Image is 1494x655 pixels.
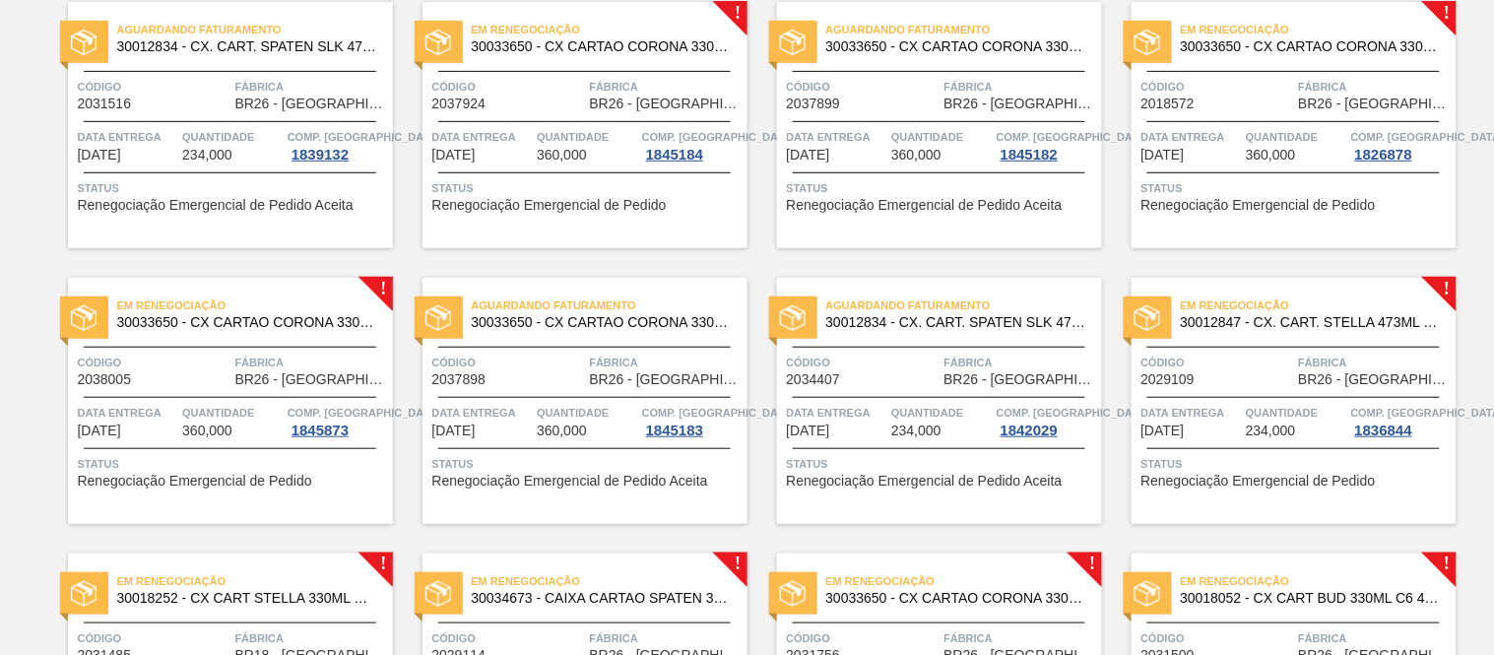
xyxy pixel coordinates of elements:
[182,403,283,423] span: Quantidade
[787,198,1063,213] span: Renegociação Emergencial de Pedido Aceita
[537,127,637,147] span: Quantidade
[425,305,451,331] img: status
[891,148,942,163] span: 360,000
[590,97,743,111] span: BR26 - Uberlândia
[1141,424,1185,438] span: 22/10/2025
[537,403,637,423] span: Quantidade
[432,403,533,423] span: Data Entrega
[826,571,1102,591] span: Em Renegociação
[826,591,1086,606] span: 30033650 - CX CARTAO CORONA 330 C6 NIV24
[78,424,121,438] span: 15/10/2025
[1135,30,1160,55] img: status
[78,127,178,147] span: Data Entrega
[590,372,743,387] span: BR26 - Uberlândia
[1141,372,1196,387] span: 2029109
[1246,403,1346,423] span: Quantidade
[642,147,707,163] div: 1845184
[1299,97,1452,111] span: BR26 - Uberlândia
[1246,127,1346,147] span: Quantidade
[78,474,312,489] span: Renegociação Emergencial de Pedido
[78,628,230,648] span: Código
[747,2,1102,248] a: statusAguardando Faturamento30033650 - CX CARTAO CORONA 330 C6 NIV24Código2037899FábricaBR26 - [G...
[78,77,230,97] span: Código
[891,403,992,423] span: Quantidade
[432,127,533,147] span: Data Entrega
[117,20,393,39] span: Aguardando Faturamento
[787,97,841,111] span: 2037899
[393,2,747,248] a: !statusEm Renegociação30033650 - CX CARTAO CORONA 330 C6 NIV24Código2037924FábricaBR26 - [GEOGRAP...
[117,39,377,54] span: 30012834 - CX. CART. SPATEN SLK 473ML C12 429
[432,353,585,372] span: Código
[1351,403,1452,438] a: Comp. [GEOGRAPHIC_DATA]1836844
[78,403,178,423] span: Data Entrega
[393,278,747,524] a: statusAguardando Faturamento30033650 - CX CARTAO CORONA 330 C6 NIV24Código2037898FábricaBR26 - [G...
[997,127,1149,147] span: Comp. Carga
[432,178,743,198] span: Status
[642,403,743,438] a: Comp. [GEOGRAPHIC_DATA]1845183
[1181,315,1441,330] span: 30012847 - CX. CART. STELLA 473ML C12 GPI 429
[1299,628,1452,648] span: Fábrica
[944,372,1097,387] span: BR26 - Uberlândia
[288,403,388,438] a: Comp. [GEOGRAPHIC_DATA]1845873
[1141,474,1376,489] span: Renegociação Emergencial de Pedido
[997,403,1097,438] a: Comp. [GEOGRAPHIC_DATA]1842029
[288,423,353,438] div: 1845873
[787,353,940,372] span: Código
[472,591,732,606] span: 30034673 - CAIXA CARTAO SPATEN 330 C6 NIV25
[944,628,1097,648] span: Fábrica
[787,474,1063,489] span: Renegociação Emergencial de Pedido Aceita
[425,30,451,55] img: status
[432,148,476,163] span: 10/10/2025
[432,474,708,489] span: Renegociação Emergencial de Pedido Aceita
[590,628,743,648] span: Fábrica
[235,372,388,387] span: BR26 - Uberlândia
[997,423,1062,438] div: 1842029
[590,353,743,372] span: Fábrica
[1141,628,1294,648] span: Código
[71,581,97,607] img: status
[944,77,1097,97] span: Fábrica
[1141,148,1185,163] span: 13/10/2025
[944,97,1097,111] span: BR26 - Uberlândia
[78,148,121,163] span: 07/10/2025
[432,77,585,97] span: Código
[787,628,940,648] span: Código
[891,424,942,438] span: 234,000
[787,454,1097,474] span: Status
[182,148,232,163] span: 234,000
[78,353,230,372] span: Código
[432,372,487,387] span: 2037898
[1141,454,1452,474] span: Status
[891,127,992,147] span: Quantidade
[1351,147,1416,163] div: 1826878
[826,20,1102,39] span: Aguardando Faturamento
[944,353,1097,372] span: Fábrica
[78,372,132,387] span: 2038005
[78,97,132,111] span: 2031516
[787,424,830,438] span: 20/10/2025
[432,424,476,438] span: 16/10/2025
[1141,353,1294,372] span: Código
[425,581,451,607] img: status
[642,127,795,147] span: Comp. Carga
[787,77,940,97] span: Código
[117,591,377,606] span: 30018252 - CX CART STELLA 330ML C6 429 298G
[78,178,388,198] span: Status
[288,127,388,163] a: Comp. [GEOGRAPHIC_DATA]1839132
[1141,127,1242,147] span: Data Entrega
[38,2,393,248] a: statusAguardando Faturamento30012834 - CX. CART. SPATEN SLK 473ML C12 429Código2031516FábricaBR26...
[288,127,440,147] span: Comp. Carga
[472,20,747,39] span: Em Renegociação
[472,39,732,54] span: 30033650 - CX CARTAO CORONA 330 C6 NIV24
[78,454,388,474] span: Status
[537,148,587,163] span: 360,000
[1246,148,1296,163] span: 360,000
[432,454,743,474] span: Status
[1135,581,1160,607] img: status
[288,403,440,423] span: Comp. Carga
[787,403,887,423] span: Data Entrega
[1141,198,1376,213] span: Renegociação Emergencial de Pedido
[997,147,1062,163] div: 1845182
[1299,77,1452,97] span: Fábrica
[826,315,1086,330] span: 30012834 - CX. CART. SPATEN SLK 473ML C12 429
